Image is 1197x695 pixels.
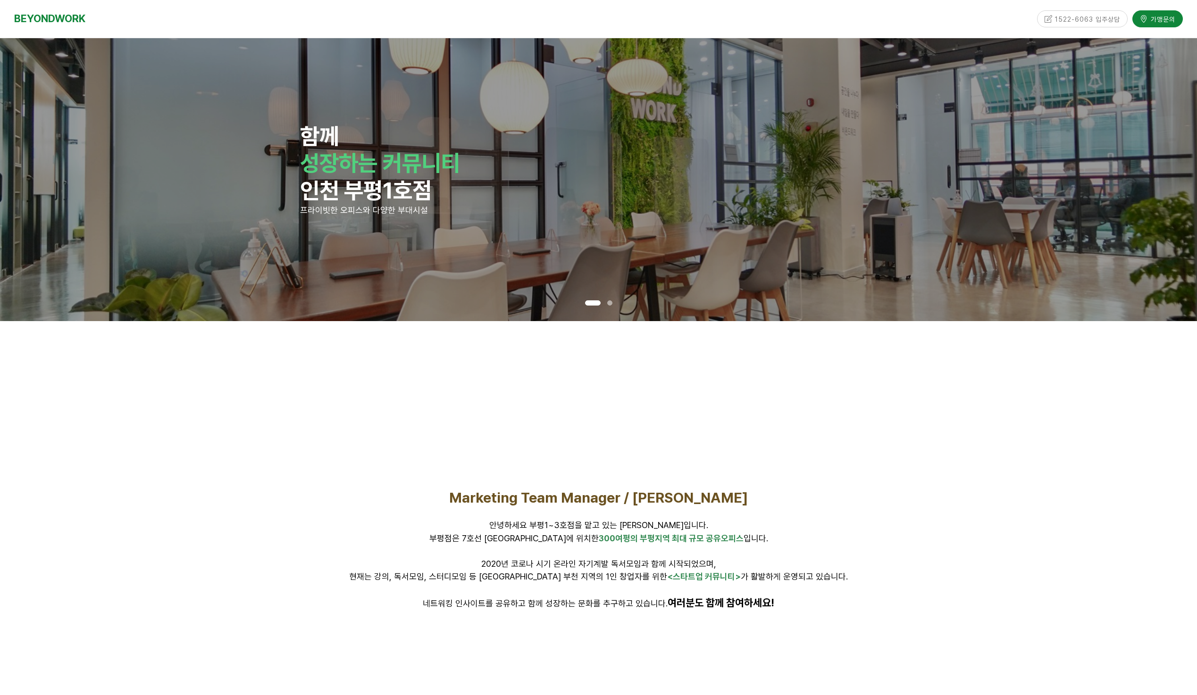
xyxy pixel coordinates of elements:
a: 가맹문의 [1132,9,1183,26]
span: 300여평의 부평지역 최대 규모 공유오피스 [599,533,744,543]
strong: 여러분도 함께 참여하세요! [668,596,774,609]
a: BEYONDWORK [14,10,85,27]
span: 가맹문의 [1148,13,1175,23]
span: <스타트업 커뮤니티> [667,571,741,581]
span: 안녕하세요 부평1~3호점을 맡고 있는 [PERSON_NAME]입니다. [489,520,708,530]
strong: 함께 [300,123,339,150]
span: Marketing Team Manager / [PERSON_NAME] [449,489,748,506]
span: 네트워킹 인사이트를 공유하고 함께 성장하는 문화를 추구하고 있습니다. [423,598,668,608]
strong: 인천 부평1호점 [300,177,432,204]
span: 2020년 코로나 시기 온라인 자기계발 독서모임과 함께 시작되었으며, [481,559,716,569]
strong: 성장하는 커뮤니티 [300,149,460,177]
span: 현재는 강의, 독서모임, 스터디모임 등 [GEOGRAPHIC_DATA] 부천 지역의 1인 창업자를 위한 가 활발하게 운영되고 있습니다. [349,571,848,581]
span: 프라이빗한 오피스와 다양한 부대시설 [300,205,428,215]
span: 부평점은 7호선 [GEOGRAPHIC_DATA]에 위치한 입니다. [429,533,768,543]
